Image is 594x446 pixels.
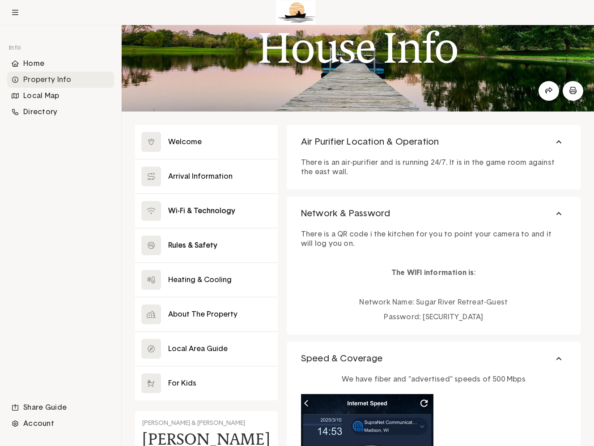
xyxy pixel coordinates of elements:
img: Logo [276,0,315,25]
p: We have fiber and "advertised" speeds of 500 Mbps [301,375,566,384]
span: Network Name: Sugar River Retreat-Guest [359,299,508,306]
button: Air Purifier Location & Operation [287,125,581,159]
li: Navigation item [7,399,114,416]
li: Navigation item [7,104,114,120]
span: Speed & Coverage [301,353,382,365]
div: Share Guide [7,399,114,416]
button: Network & Password [287,197,581,231]
li: Navigation item [7,72,114,88]
span: Network & Password [301,208,390,219]
div: Property Info [7,72,114,88]
button: Speed & Coverage [287,342,581,376]
strong: The WIFI information is [391,269,474,276]
span: [PERSON_NAME] & [PERSON_NAME] [142,420,245,426]
li: Navigation item [7,416,114,432]
span: Air Purifier Location & Operation [301,136,439,148]
div: Account [7,416,114,432]
div: Home [7,56,114,72]
span: : [474,269,476,276]
li: Navigation item [7,56,114,72]
h1: House Info [258,24,458,72]
p: There is a QR code i the kitchen for you to point your camera to and it will log you on. [301,230,566,249]
span: Password: [SECURITY_DATA] [384,313,483,321]
li: Navigation item [7,88,114,104]
p: There is an air-purifier and is running 24/7. It is in the game room against the east wall. [301,158,566,177]
div: Local Map [7,88,114,104]
div: Directory [7,104,114,120]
